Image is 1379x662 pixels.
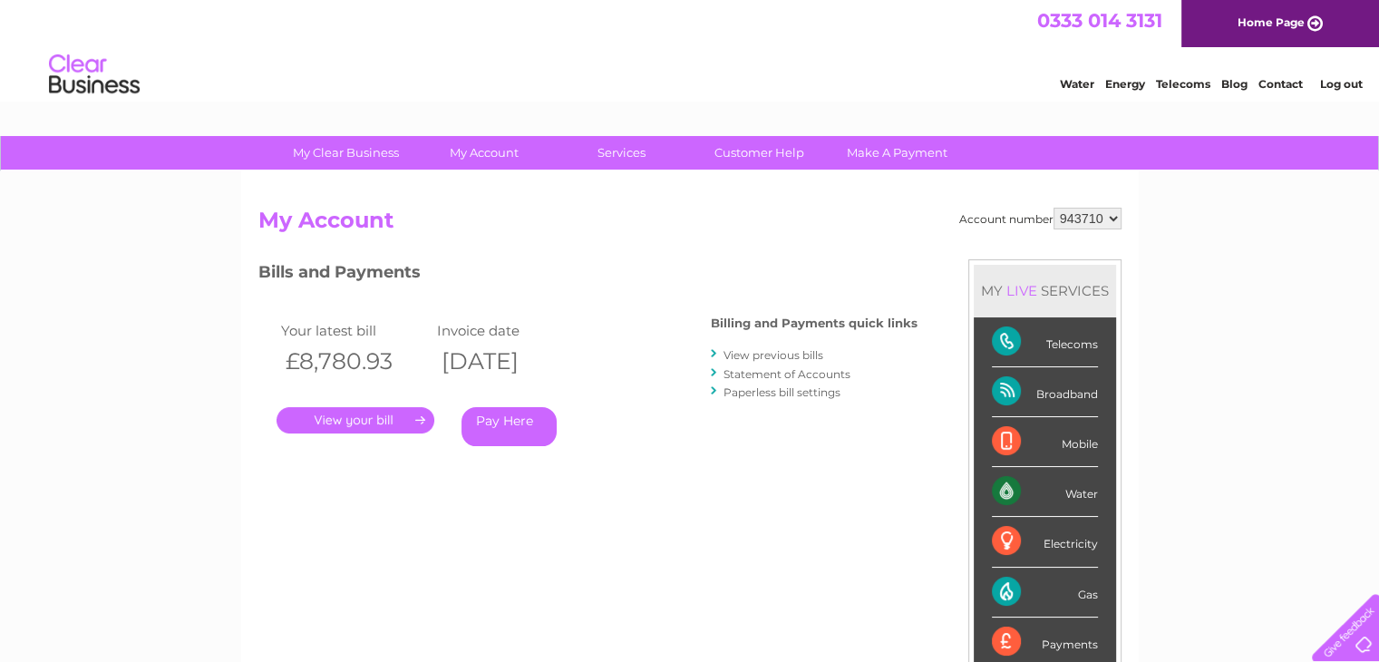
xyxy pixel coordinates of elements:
[262,10,1119,88] div: Clear Business is a trading name of Verastar Limited (registered in [GEOGRAPHIC_DATA] No. 3667643...
[685,136,834,170] a: Customer Help
[277,343,433,380] th: £8,780.93
[992,517,1098,567] div: Electricity
[1221,77,1248,91] a: Blog
[547,136,696,170] a: Services
[711,316,918,330] h4: Billing and Payments quick links
[1105,77,1145,91] a: Energy
[409,136,558,170] a: My Account
[992,568,1098,618] div: Gas
[1258,77,1303,91] a: Contact
[959,208,1122,229] div: Account number
[432,343,589,380] th: [DATE]
[258,208,1122,242] h2: My Account
[1037,9,1162,32] a: 0333 014 3131
[48,47,141,102] img: logo.png
[1156,77,1210,91] a: Telecoms
[271,136,421,170] a: My Clear Business
[992,467,1098,517] div: Water
[723,385,840,399] a: Paperless bill settings
[822,136,972,170] a: Make A Payment
[1060,77,1094,91] a: Water
[258,259,918,291] h3: Bills and Payments
[992,317,1098,367] div: Telecoms
[277,318,433,343] td: Your latest bill
[432,318,589,343] td: Invoice date
[1003,282,1041,299] div: LIVE
[277,407,434,433] a: .
[723,348,823,362] a: View previous bills
[723,367,850,381] a: Statement of Accounts
[461,407,557,446] a: Pay Here
[974,265,1116,316] div: MY SERVICES
[992,367,1098,417] div: Broadband
[1319,77,1362,91] a: Log out
[992,417,1098,467] div: Mobile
